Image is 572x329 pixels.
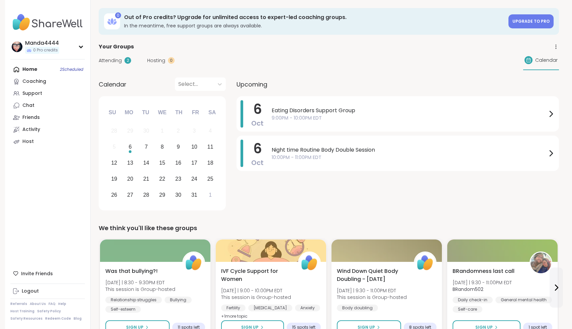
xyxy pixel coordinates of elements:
[531,253,551,273] img: BRandom502
[171,124,186,138] div: Not available Thursday, October 2nd, 2025
[508,14,554,28] a: Upgrade to Pro
[58,302,66,306] a: Help
[10,302,27,306] a: Referrals
[191,174,197,183] div: 24
[221,294,291,301] span: This session is Group-hosted
[161,142,164,151] div: 8
[139,124,154,138] div: Not available Tuesday, September 30th, 2025
[145,142,148,151] div: 7
[22,126,40,133] div: Activity
[147,57,165,64] span: Hosting
[105,297,162,303] div: Relationship struggles
[22,102,34,109] div: Chat
[253,100,262,119] span: 6
[337,267,406,283] span: Wind Down Quiet Body Doubling - [DATE]
[124,57,131,64] div: 2
[415,253,436,273] img: ShareWell
[155,140,170,154] div: Choose Wednesday, October 8th, 2025
[207,158,213,167] div: 18
[10,268,85,280] div: Invite Friends
[123,172,137,186] div: Choose Monday, October 20th, 2025
[171,140,186,154] div: Choose Thursday, October 9th, 2025
[155,105,170,120] div: We
[172,105,186,120] div: Th
[22,90,42,97] div: Support
[105,267,158,275] span: Was that bullying?!
[115,12,121,18] div: 0
[248,305,292,311] div: [MEDICAL_DATA]
[203,140,217,154] div: Choose Saturday, October 11th, 2025
[209,190,212,199] div: 1
[203,188,217,202] div: Choose Saturday, November 1st, 2025
[143,174,149,183] div: 21
[10,100,85,112] a: Chat
[205,105,219,120] div: Sa
[495,297,552,303] div: General mental health
[187,188,201,202] div: Choose Friday, October 31st, 2025
[175,174,181,183] div: 23
[171,188,186,202] div: Choose Thursday, October 30th, 2025
[111,126,117,135] div: 28
[10,136,85,148] a: Host
[124,14,504,21] h3: Out of Pro credits? Upgrade for unlimited access to expert-led coaching groups.
[299,253,320,273] img: ShareWell
[168,57,175,64] div: 0
[453,306,482,313] div: Self-care
[159,158,165,167] div: 15
[111,174,117,183] div: 19
[106,123,218,203] div: month 2025-10
[107,140,121,154] div: Not available Sunday, October 5th, 2025
[187,156,201,170] div: Choose Friday, October 17th, 2025
[12,41,22,52] img: Manda4444
[272,146,547,154] span: Night time Routine Body Double Session
[171,156,186,170] div: Choose Thursday, October 16th, 2025
[295,305,320,311] div: Anxiety
[177,126,180,135] div: 2
[127,126,133,135] div: 29
[187,140,201,154] div: Choose Friday, October 10th, 2025
[37,309,61,314] a: Safety Policy
[22,114,40,121] div: Friends
[337,287,407,294] span: [DATE] | 9:30 - 11:00PM EDT
[127,190,133,199] div: 27
[453,267,514,275] span: BRandomness last call
[187,124,201,138] div: Not available Friday, October 3rd, 2025
[272,107,547,115] span: Eating Disorders Support Group
[123,156,137,170] div: Choose Monday, October 13th, 2025
[105,286,175,293] span: This session is Group-hosted
[33,47,58,53] span: 0 Pro credits
[22,138,34,145] div: Host
[99,80,126,89] span: Calendar
[207,174,213,183] div: 25
[111,158,117,167] div: 12
[107,188,121,202] div: Choose Sunday, October 26th, 2025
[193,126,196,135] div: 3
[10,309,34,314] a: Host Training
[105,279,175,286] span: [DATE] | 8:30 - 9:30PM EDT
[22,78,46,85] div: Coaching
[138,105,153,120] div: Tu
[10,124,85,136] a: Activity
[221,287,291,294] span: [DATE] | 9:00 - 10:00PM EDT
[121,105,136,120] div: Mo
[187,172,201,186] div: Choose Friday, October 24th, 2025
[251,158,264,167] span: Oct
[10,11,85,34] img: ShareWell Nav Logo
[127,174,133,183] div: 20
[143,158,149,167] div: 14
[10,112,85,124] a: Friends
[74,316,82,321] a: Blog
[161,126,164,135] div: 1
[191,158,197,167] div: 17
[45,316,71,321] a: Redeem Code
[177,142,180,151] div: 9
[165,297,192,303] div: Bullying
[107,124,121,138] div: Not available Sunday, September 28th, 2025
[123,140,137,154] div: Choose Monday, October 6th, 2025
[453,297,493,303] div: Daily check-in
[10,88,85,100] a: Support
[99,57,122,64] span: Attending
[113,142,116,151] div: 5
[221,305,246,311] div: Fertility
[453,286,483,293] b: BRandom502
